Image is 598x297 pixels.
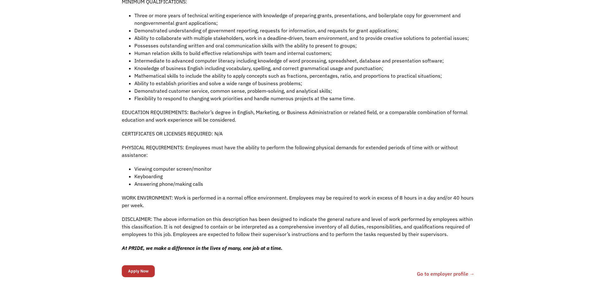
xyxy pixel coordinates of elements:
p: EDUCATION REQUIREMENTS: Bachelor’s degree in English, Marketing, or Business Administration or re... [122,108,477,124]
li: Answering phone/making calls [134,180,477,188]
li: Human relation skills to build effective relationships with team and internal customers; [134,49,477,57]
li: Keyboarding [134,173,477,180]
p: WORK ENVIRONMENT: Work is performed in a normal office environment. Employees may be required to ... [122,194,477,209]
p: CERTIFICATES OR LICENSES REQUIRED: N/A [122,130,477,137]
li: Possesses outstanding written and oral communication skills with the ability to present to groups; [134,42,477,49]
li: Flexibility to respond to changing work priorities and handle numerous projects at the same time. [134,95,477,102]
li: Viewing computer screen/monitor [134,165,477,173]
li: Three or more years of technical writing experience with knowledge of preparing grants, presentat... [134,12,477,27]
li: Knowledge of business English including vocabulary, spelling, and correct grammatical usage and p... [134,64,477,72]
li: Ability to collaborate with multiple stakeholders, work in a deadline-driven, team environment, a... [134,34,477,42]
li: Mathematical skills to include the ability to apply concepts such as fractions, percentages, rati... [134,72,477,80]
strong: At PRIDE, we make a difference in the lives of many, one job at a time. [122,245,283,251]
p: DISCLAIMER: The above information on this description has been designed to indicate the general n... [122,215,477,238]
a: Go to employer profile → [417,270,475,278]
input: Apply Now [122,265,155,277]
li: Demonstrated customer service, common sense, problem-solving, and analytical skills; [134,87,477,95]
form: Email Form [122,264,155,279]
li: Intermediate to advanced computer literacy including knowledge of word processing, spreadsheet, d... [134,57,477,64]
p: PHYSICAL REQUIREMENTS: Employees must have the ability to perform the following physical demands ... [122,144,477,159]
li: Demonstrated understanding of government reporting, requests for information, and requests for gr... [134,27,477,34]
li: Ability to establish priorities and solve a wide range of business problems; [134,80,477,87]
